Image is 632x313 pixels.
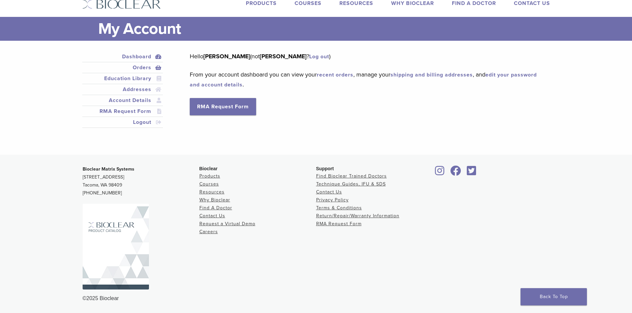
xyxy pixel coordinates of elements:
[199,197,230,203] a: Why Bioclear
[316,181,386,187] a: Technique Guides, IFU & SDS
[199,213,225,219] a: Contact Us
[84,107,162,115] a: RMA Request Form
[260,53,307,60] strong: [PERSON_NAME]
[190,70,540,89] p: From your account dashboard you can view your , manage your , and .
[317,72,353,78] a: recent orders
[203,53,250,60] strong: [PERSON_NAME]
[465,170,479,176] a: Bioclear
[316,197,349,203] a: Privacy Policy
[84,53,162,61] a: Dashboard
[448,170,463,176] a: Bioclear
[82,51,163,136] nav: Account pages
[84,75,162,82] a: Education Library
[84,85,162,93] a: Addresses
[83,204,149,289] img: Bioclear
[199,189,225,195] a: Resources
[390,72,473,78] a: shipping and billing addresses
[84,118,162,126] a: Logout
[316,166,334,171] span: Support
[199,181,219,187] a: Courses
[316,173,387,179] a: Find Bioclear Trained Doctors
[316,213,399,219] a: Return/Repair/Warranty Information
[84,96,162,104] a: Account Details
[83,165,199,197] p: [STREET_ADDRESS] Tacoma, WA 98409 [PHONE_NUMBER]
[199,229,218,235] a: Careers
[190,98,256,115] a: RMA Request Form
[521,288,587,305] a: Back To Top
[190,51,540,61] p: Hello (not ? )
[199,166,218,171] span: Bioclear
[84,64,162,72] a: Orders
[433,170,447,176] a: Bioclear
[316,189,342,195] a: Contact Us
[199,221,255,227] a: Request a Virtual Demo
[309,53,329,60] a: Log out
[199,205,232,211] a: Find A Doctor
[316,221,362,227] a: RMA Request Form
[316,205,362,211] a: Terms & Conditions
[83,294,550,302] div: ©2025 Bioclear
[98,17,550,41] h1: My Account
[199,173,220,179] a: Products
[83,166,134,172] strong: Bioclear Matrix Systems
